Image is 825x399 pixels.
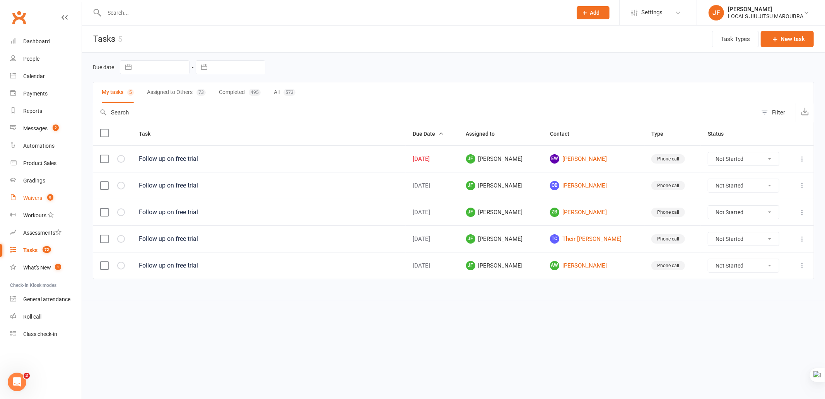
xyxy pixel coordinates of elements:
[757,103,796,122] button: Filter
[466,208,536,217] span: [PERSON_NAME]
[466,131,504,137] span: Assigned to
[274,82,295,103] button: All573
[102,82,134,103] button: My tasks5
[23,247,38,253] div: Tasks
[10,137,82,155] a: Automations
[709,5,724,20] div: JF
[550,154,559,164] span: EW
[761,31,814,47] button: New task
[23,296,70,302] div: General attendance
[651,131,672,137] span: Type
[708,131,732,137] span: Status
[466,261,536,270] span: [PERSON_NAME]
[577,6,610,19] button: Add
[10,259,82,276] a: What's New1
[466,261,475,270] span: JF
[590,10,600,16] span: Add
[413,263,452,269] div: [DATE]
[24,373,30,379] span: 2
[23,125,48,131] div: Messages
[139,131,159,137] span: Task
[550,234,559,244] span: TC
[10,50,82,68] a: People
[10,120,82,137] a: Messages 2
[641,4,663,21] span: Settings
[10,242,82,259] a: Tasks 72
[466,129,504,138] button: Assigned to
[466,234,536,244] span: [PERSON_NAME]
[550,181,637,190] a: OB[PERSON_NAME]
[550,234,637,244] a: TCTheir [PERSON_NAME]
[102,7,567,18] input: Search...
[9,8,29,27] a: Clubworx
[219,82,261,103] button: Completed495
[23,73,45,79] div: Calendar
[147,82,206,103] button: Assigned to Others73
[728,6,803,13] div: [PERSON_NAME]
[196,89,206,96] div: 73
[466,181,536,190] span: [PERSON_NAME]
[23,331,57,337] div: Class check-in
[772,108,785,117] div: Filter
[651,208,685,217] div: Phone call
[23,90,48,97] div: Payments
[139,129,159,138] button: Task
[43,246,51,253] span: 72
[284,89,295,96] div: 573
[8,373,26,391] iframe: Intercom live chat
[10,189,82,207] a: Waivers 9
[550,208,559,217] span: ZB
[466,208,475,217] span: JF
[10,207,82,224] a: Workouts
[550,208,637,217] a: ZB[PERSON_NAME]
[413,182,452,189] div: [DATE]
[550,261,559,270] span: AW
[550,154,637,164] a: EW[PERSON_NAME]
[413,131,444,137] span: Due Date
[651,234,685,244] div: Phone call
[23,212,46,218] div: Workouts
[10,308,82,326] a: Roll call
[728,13,803,20] div: LOCALS JIU JITSU MAROUBRA
[413,156,452,162] div: [DATE]
[651,154,685,164] div: Phone call
[93,103,757,122] input: Search
[93,64,114,70] label: Due date
[139,208,399,216] div: Follow up on free trial
[550,129,578,138] button: Contact
[651,129,672,138] button: Type
[651,261,685,270] div: Phone call
[139,155,399,163] div: Follow up on free trial
[23,230,61,236] div: Assessments
[127,89,134,96] div: 5
[23,314,41,320] div: Roll call
[466,234,475,244] span: JF
[10,68,82,85] a: Calendar
[413,236,452,242] div: [DATE]
[23,38,50,44] div: Dashboard
[10,85,82,102] a: Payments
[82,26,122,52] h1: Tasks
[466,181,475,190] span: JF
[139,182,399,189] div: Follow up on free trial
[47,194,53,201] span: 9
[413,209,452,216] div: [DATE]
[23,143,55,149] div: Automations
[23,56,39,62] div: People
[23,264,51,271] div: What's New
[550,181,559,190] span: OB
[53,124,59,131] span: 2
[712,31,759,47] button: Task Types
[708,129,732,138] button: Status
[413,129,444,138] button: Due Date
[23,160,56,166] div: Product Sales
[466,154,536,164] span: [PERSON_NAME]
[139,235,399,243] div: Follow up on free trial
[23,177,45,184] div: Gradings
[249,89,261,96] div: 495
[118,34,122,44] div: 5
[550,131,578,137] span: Contact
[10,291,82,308] a: General attendance kiosk mode
[550,261,637,270] a: AW[PERSON_NAME]
[55,264,61,270] span: 1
